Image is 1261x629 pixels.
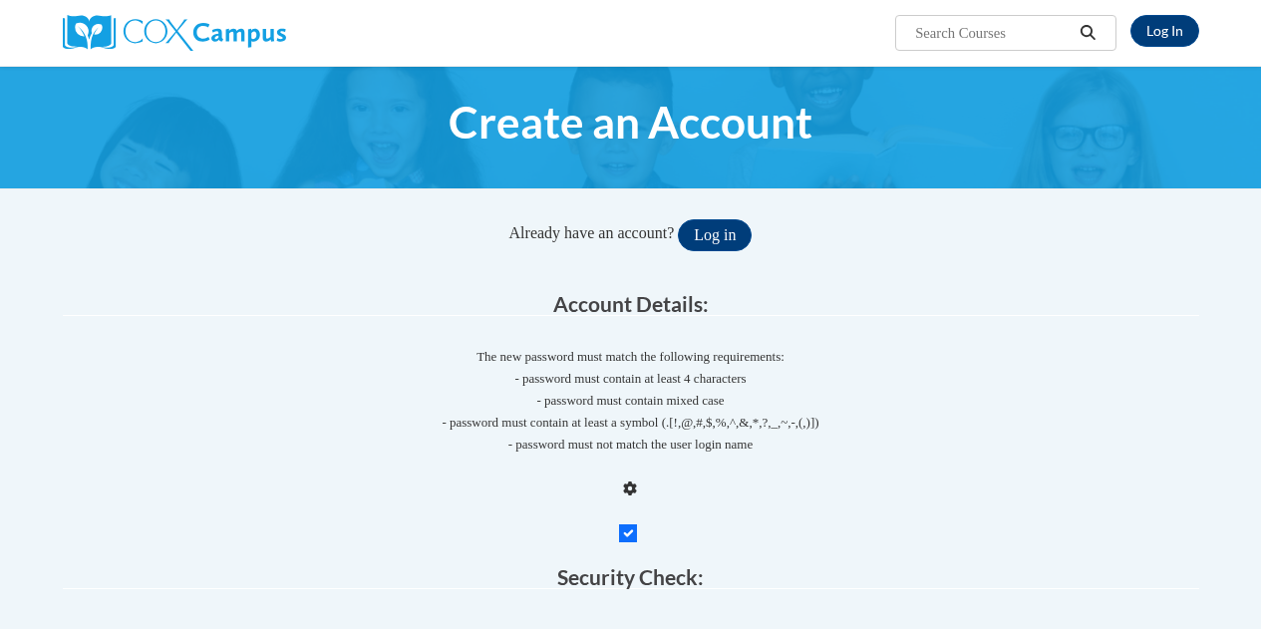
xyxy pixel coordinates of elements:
a: Log In [1130,15,1199,47]
span: Create an Account [449,96,812,149]
button: Search [1073,21,1103,45]
span: Already have an account? [509,224,675,241]
span: Account Details: [553,291,709,316]
span: The new password must match the following requirements: [476,349,785,364]
img: Cox Campus [63,15,286,51]
button: Log in [678,219,752,251]
span: - password must contain at least 4 characters - password must contain mixed case - password must ... [63,368,1199,456]
span: Security Check: [557,564,704,589]
input: Search Courses [913,21,1073,45]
